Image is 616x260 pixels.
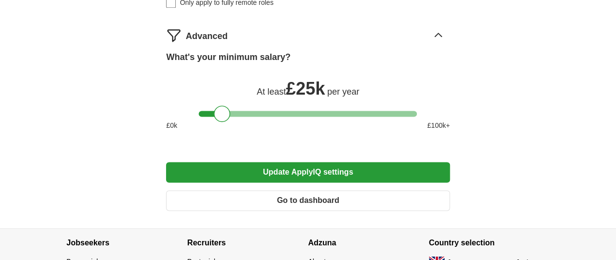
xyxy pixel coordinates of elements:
img: filter [166,27,182,43]
button: Go to dashboard [166,190,449,211]
button: Update ApplyIQ settings [166,162,449,182]
span: Advanced [186,30,227,43]
label: What's your minimum salary? [166,51,290,64]
h4: Country selection [429,229,550,256]
span: £ 100 k+ [427,120,449,131]
span: per year [327,87,359,97]
span: £ 0 k [166,120,177,131]
span: £ 25k [286,79,325,99]
span: At least [257,87,286,97]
